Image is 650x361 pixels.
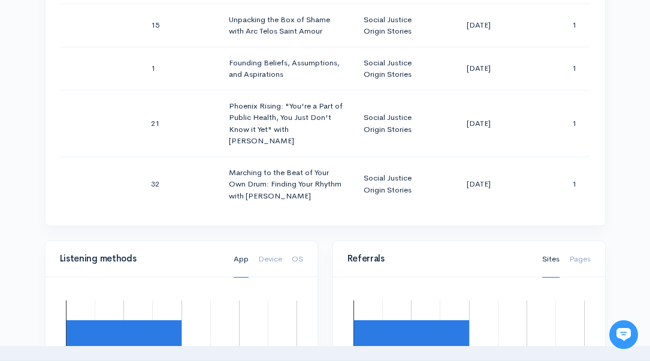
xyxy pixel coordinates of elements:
a: App [234,241,249,278]
td: [DATE] [436,157,521,211]
h2: Just let us know if you need anything and we'll be happy to help! 🙂 [18,80,222,137]
p: Find an answer quickly [16,206,223,220]
td: 1 [521,47,590,90]
td: Social Justice Origin Stories [354,4,436,47]
td: [DATE] [436,4,521,47]
td: 32 [141,157,219,211]
td: Social Justice Origin Stories [354,90,436,157]
td: Unpacking the Box of Shame with Arc Telos Saint Amour [219,4,354,47]
td: Phoenix Rising: "You're a Part of Public Health, You Just Don't Know it Yet" with [PERSON_NAME] [219,90,354,157]
h1: Hi 👋 [18,58,222,77]
td: 1 [521,4,590,47]
td: 1 [521,157,590,211]
td: Social Justice Origin Stories [354,47,436,90]
h4: Referrals [347,254,528,264]
a: Device [258,241,282,278]
input: Search articles [35,225,214,249]
iframe: gist-messenger-bubble-iframe [609,320,638,349]
td: Founding Beliefs, Assumptions, and Aspirations [219,47,354,90]
button: New conversation [19,159,221,183]
h4: Listening methods [60,254,219,264]
td: 1 [521,90,590,157]
a: OS [292,241,303,278]
td: 15 [141,4,219,47]
a: Pages [569,241,591,278]
a: Sites [542,241,560,278]
td: [DATE] [436,90,521,157]
td: 21 [141,90,219,157]
td: Social Justice Origin Stories [354,157,436,211]
td: Marching to the Beat of Your Own Drum: Finding Your Rhythm with [PERSON_NAME] [219,157,354,211]
td: [DATE] [436,47,521,90]
td: 1 [141,47,219,90]
span: New conversation [77,166,144,176]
